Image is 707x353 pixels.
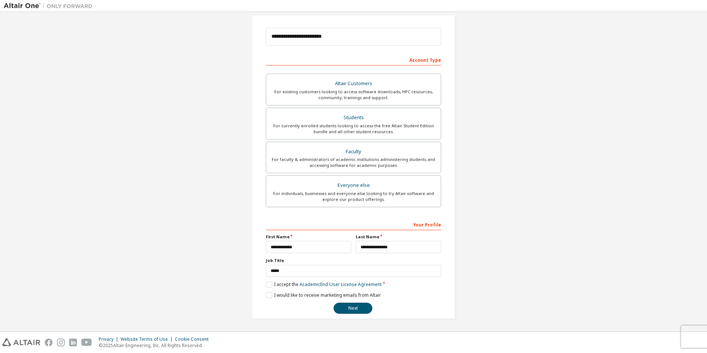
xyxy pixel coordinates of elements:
[266,234,351,240] label: First Name
[271,180,436,191] div: Everyone else
[57,339,65,346] img: instagram.svg
[271,191,436,202] div: For individuals, businesses and everyone else looking to try Altair software and explore our prod...
[69,339,77,346] img: linkedin.svg
[4,2,96,10] img: Altair One
[266,258,441,263] label: Job Title
[271,123,436,135] div: For currently enrolled students looking to access the free Altair Student Edition bundle and all ...
[45,339,53,346] img: facebook.svg
[2,339,40,346] img: altair_logo.svg
[266,281,382,288] label: I accept the
[266,218,441,230] div: Your Profile
[271,89,436,101] div: For existing customers looking to access software downloads, HPC resources, community, trainings ...
[81,339,92,346] img: youtube.svg
[271,78,436,89] div: Altair Customers
[356,234,441,240] label: Last Name
[99,336,121,342] div: Privacy
[121,336,175,342] div: Website Terms of Use
[271,112,436,123] div: Students
[99,342,213,349] p: © 2025 Altair Engineering, Inc. All Rights Reserved.
[300,281,382,288] a: Academic End-User License Agreement
[271,147,436,157] div: Faculty
[175,336,213,342] div: Cookie Consent
[334,303,372,314] button: Next
[266,292,381,298] label: I would like to receive marketing emails from Altair
[271,157,436,168] div: For faculty & administrators of academic institutions administering students and accessing softwa...
[266,54,441,65] div: Account Type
